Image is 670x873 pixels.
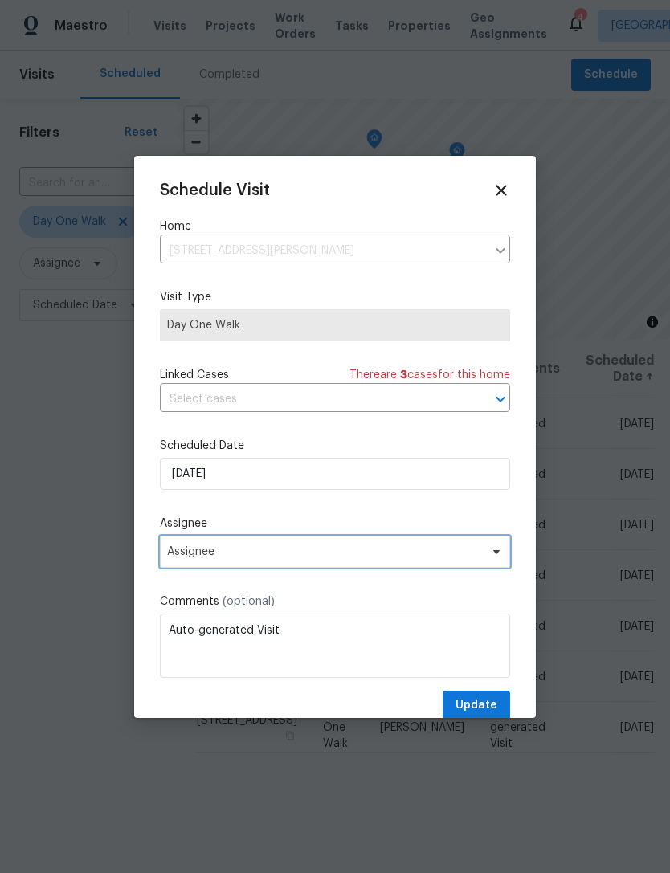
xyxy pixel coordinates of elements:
span: (optional) [223,596,275,607]
button: Update [443,691,510,720]
textarea: Auto-generated Visit [160,614,510,678]
span: Close [492,182,510,199]
span: Day One Walk [167,317,503,333]
span: Linked Cases [160,367,229,383]
span: There are case s for this home [349,367,510,383]
span: Assignee [167,545,482,558]
label: Comments [160,594,510,610]
span: Update [456,696,497,716]
label: Visit Type [160,289,510,305]
input: Enter in an address [160,239,486,263]
input: Select cases [160,387,465,412]
label: Scheduled Date [160,438,510,454]
input: M/D/YYYY [160,458,510,490]
button: Open [489,388,512,410]
label: Home [160,218,510,235]
span: Schedule Visit [160,182,270,198]
label: Assignee [160,516,510,532]
span: 3 [400,369,407,381]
